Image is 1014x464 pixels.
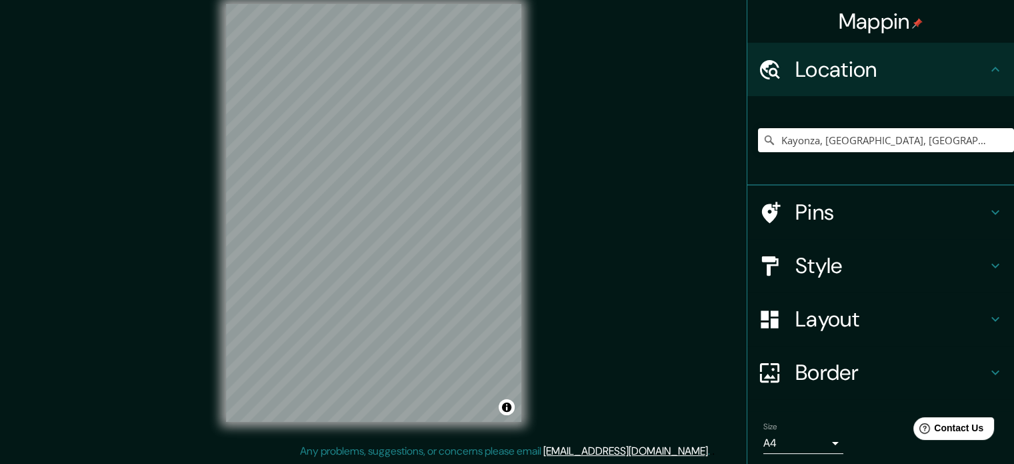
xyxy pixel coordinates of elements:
label: Size [763,421,777,433]
h4: Style [795,252,987,279]
div: . [710,443,712,459]
div: Style [747,239,1014,292]
div: . [712,443,715,459]
h4: Mappin [839,8,923,35]
div: Layout [747,292,1014,346]
input: Pick your city or area [758,128,1014,152]
h4: Border [795,359,987,386]
div: A4 [763,433,843,454]
canvas: Map [226,4,521,422]
h4: Location [795,56,987,83]
iframe: Help widget launcher [895,412,999,449]
h4: Pins [795,199,987,226]
div: Location [747,43,1014,96]
div: Pins [747,186,1014,239]
img: pin-icon.png [912,18,923,29]
a: [EMAIL_ADDRESS][DOMAIN_NAME] [543,444,708,458]
div: Border [747,346,1014,399]
p: Any problems, suggestions, or concerns please email . [300,443,710,459]
h4: Layout [795,306,987,332]
button: Toggle attribution [499,399,515,415]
